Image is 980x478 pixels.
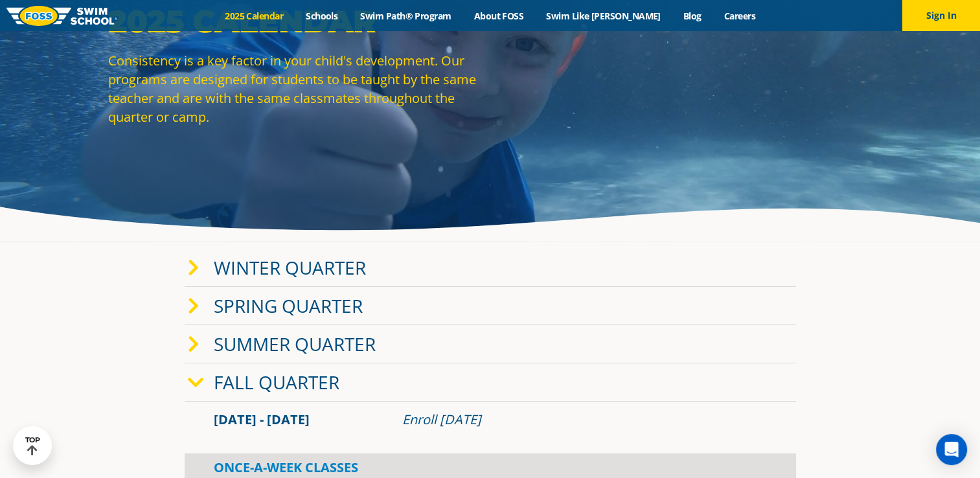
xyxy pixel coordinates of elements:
[535,10,672,22] a: Swim Like [PERSON_NAME]
[214,370,339,394] a: Fall Quarter
[672,10,712,22] a: Blog
[214,332,376,356] a: Summer Quarter
[25,436,40,456] div: TOP
[462,10,535,22] a: About FOSS
[936,434,967,465] div: Open Intercom Messenger
[214,293,363,318] a: Spring Quarter
[214,411,310,428] span: [DATE] - [DATE]
[6,6,117,26] img: FOSS Swim School Logo
[295,10,349,22] a: Schools
[712,10,766,22] a: Careers
[214,255,366,280] a: Winter Quarter
[349,10,462,22] a: Swim Path® Program
[402,411,767,429] div: Enroll [DATE]
[214,10,295,22] a: 2025 Calendar
[108,51,484,126] p: Consistency is a key factor in your child's development. Our programs are designed for students t...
